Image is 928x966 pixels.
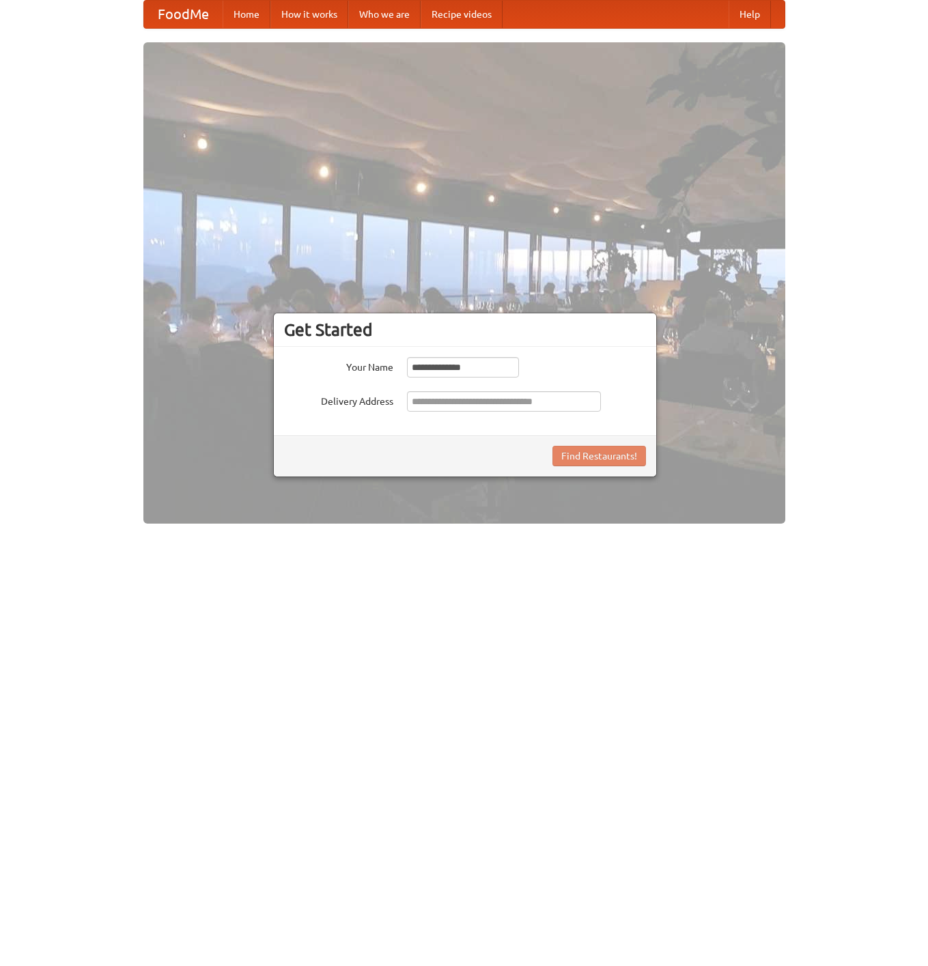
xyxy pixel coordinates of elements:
[284,319,646,340] h3: Get Started
[270,1,348,28] a: How it works
[552,446,646,466] button: Find Restaurants!
[284,391,393,408] label: Delivery Address
[284,357,393,374] label: Your Name
[144,1,223,28] a: FoodMe
[729,1,771,28] a: Help
[421,1,503,28] a: Recipe videos
[223,1,270,28] a: Home
[348,1,421,28] a: Who we are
